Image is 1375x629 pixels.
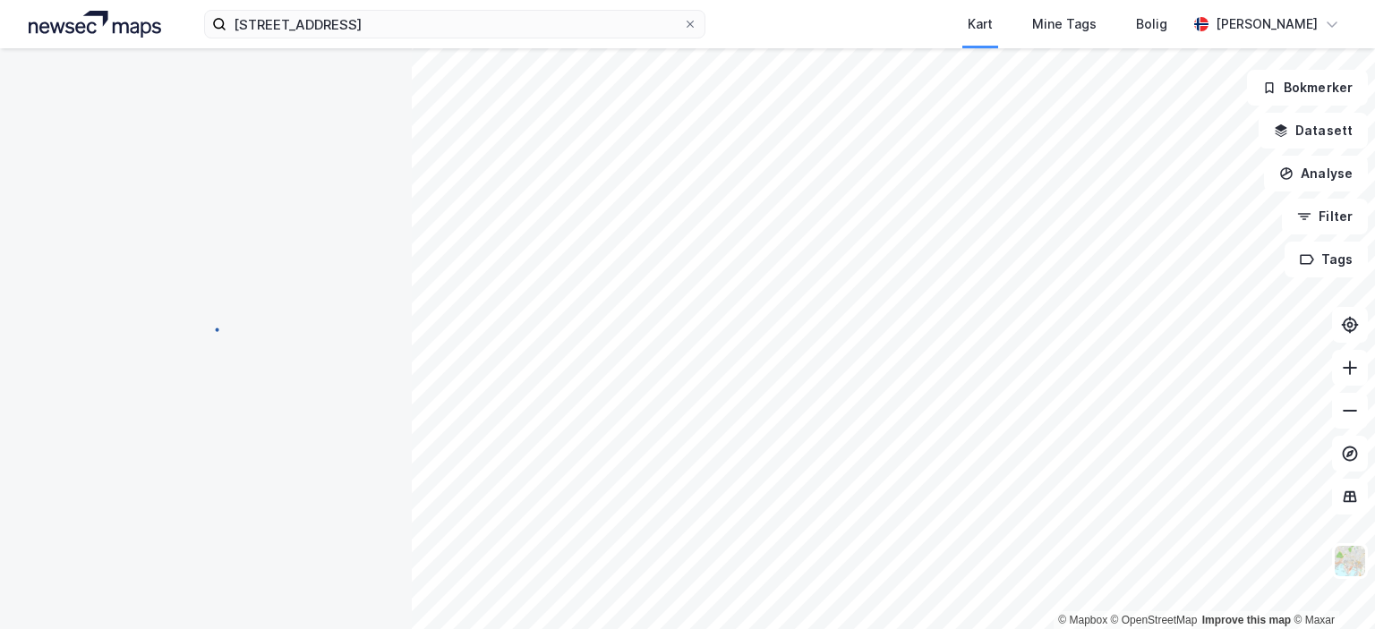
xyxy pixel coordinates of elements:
[1285,242,1368,277] button: Tags
[1264,156,1368,191] button: Analyse
[29,11,161,38] img: logo.a4113a55bc3d86da70a041830d287a7e.svg
[192,314,220,343] img: spinner.a6d8c91a73a9ac5275cf975e30b51cfb.svg
[1136,13,1167,35] div: Bolig
[1202,614,1291,626] a: Improve this map
[1282,199,1368,234] button: Filter
[968,13,993,35] div: Kart
[1058,614,1107,626] a: Mapbox
[226,11,683,38] input: Søk på adresse, matrikkel, gårdeiere, leietakere eller personer
[1032,13,1097,35] div: Mine Tags
[1111,614,1198,626] a: OpenStreetMap
[1285,543,1375,629] iframe: Chat Widget
[1247,70,1368,106] button: Bokmerker
[1259,113,1368,149] button: Datasett
[1216,13,1318,35] div: [PERSON_NAME]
